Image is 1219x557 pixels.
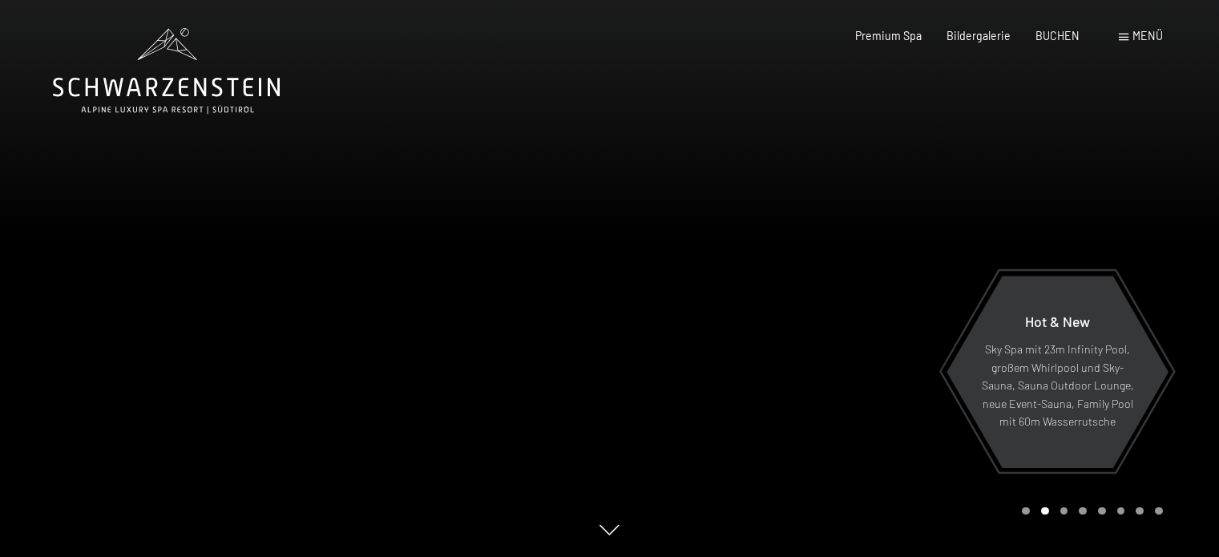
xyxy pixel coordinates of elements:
[981,341,1134,431] p: Sky Spa mit 23m Infinity Pool, großem Whirlpool und Sky-Sauna, Sauna Outdoor Lounge, neue Event-S...
[1098,507,1106,515] div: Carousel Page 5
[1025,313,1090,330] span: Hot & New
[946,275,1169,469] a: Hot & New Sky Spa mit 23m Infinity Pool, großem Whirlpool und Sky-Sauna, Sauna Outdoor Lounge, ne...
[1041,507,1049,515] div: Carousel Page 2 (Current Slide)
[1117,507,1125,515] div: Carousel Page 6
[1022,507,1030,515] div: Carousel Page 1
[1079,507,1087,515] div: Carousel Page 4
[855,29,922,42] a: Premium Spa
[947,29,1011,42] a: Bildergalerie
[1132,29,1163,42] span: Menü
[1060,507,1068,515] div: Carousel Page 3
[1035,29,1080,42] a: BUCHEN
[1136,507,1144,515] div: Carousel Page 7
[1016,507,1162,515] div: Carousel Pagination
[1155,507,1163,515] div: Carousel Page 8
